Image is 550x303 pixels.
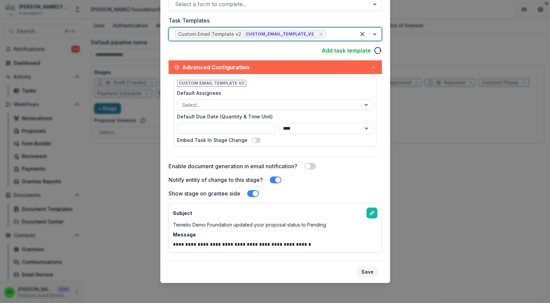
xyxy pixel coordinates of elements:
span: CUSTOM_EMAIL_TEMPLATE_V2 [244,31,316,37]
p: Temelio Demo Foundation updated your proposal status to Pending [173,221,326,228]
label: Embed Task In Stage Change [177,136,247,144]
span: Custom Email Template v2 [177,80,246,87]
a: edit-email-template [366,207,377,218]
button: Advanced Configuration [169,60,382,74]
label: Default Due Date (Quantity & Time Unit) [177,113,369,120]
svg: reload [374,46,382,55]
label: Default Assignees [177,89,369,97]
label: Show stage on grantee side [169,189,240,198]
span: Advanced Configuration [182,63,371,71]
div: Advanced Configuration [169,74,382,156]
button: Save [357,266,378,277]
a: Add task template [322,46,371,55]
p: Subject [173,210,192,217]
p: Message [173,231,196,238]
div: Remove [object Object] [318,31,324,38]
label: Notify entity of change to this stage? [169,176,263,184]
label: Enable document generation in email notification? [169,162,297,170]
div: Clear selected options [357,29,368,40]
div: Custom Email Template v2 [178,31,241,37]
label: Task Templates [169,16,378,25]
